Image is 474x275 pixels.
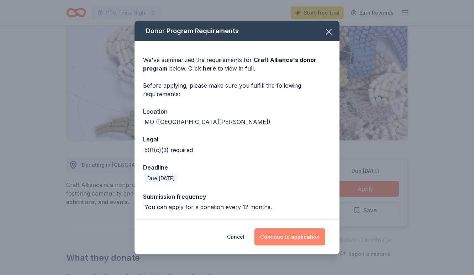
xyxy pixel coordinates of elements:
[143,163,331,172] div: Deadline
[144,173,178,183] div: Due [DATE]
[135,21,339,41] div: Donor Program Requirements
[254,228,325,245] button: Continue to application
[144,118,270,126] div: MO ([GEOGRAPHIC_DATA][PERSON_NAME])
[143,81,331,98] div: Before applying, please make sure you fulfill the following requirements:
[144,203,272,211] div: You can apply for a donation every 12 months.
[227,228,244,245] button: Cancel
[143,56,331,73] div: We've summarized the requirements for below. Click to view in full.
[144,146,193,154] div: 501(c)(3) required
[143,192,331,201] div: Submission frequency
[143,135,331,144] div: Legal
[143,107,331,116] div: Location
[203,64,216,73] a: here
